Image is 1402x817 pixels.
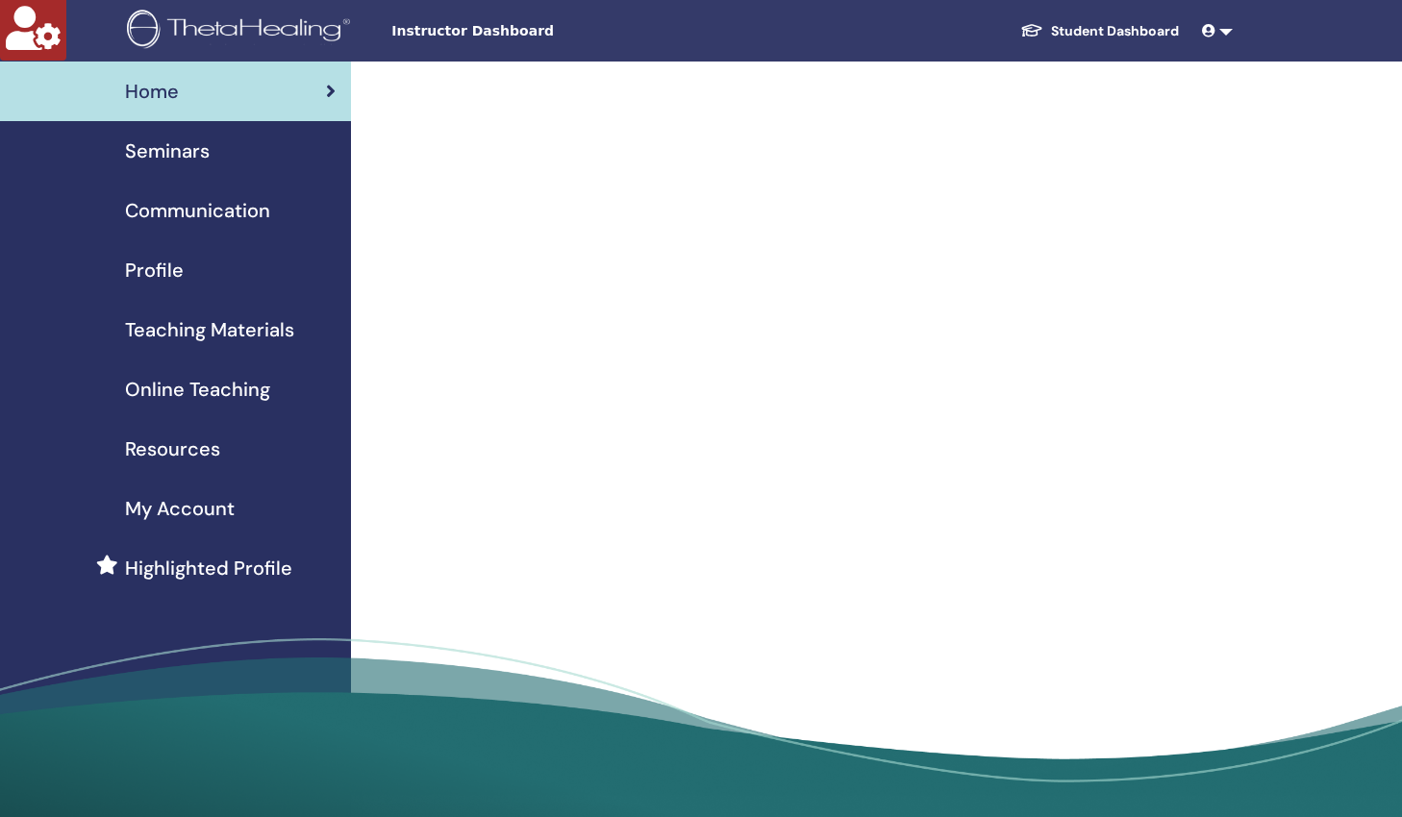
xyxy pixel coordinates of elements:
[1020,22,1043,38] img: graduation-cap-white.svg
[391,21,680,41] span: Instructor Dashboard
[125,256,184,285] span: Profile
[125,494,235,523] span: My Account
[125,375,270,404] span: Online Teaching
[125,434,220,463] span: Resources
[127,10,357,53] img: logo.png
[125,196,270,225] span: Communication
[1005,13,1194,49] a: Student Dashboard
[125,136,210,165] span: Seminars
[125,77,179,106] span: Home
[125,315,294,344] span: Teaching Materials
[125,554,292,582] span: Highlighted Profile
